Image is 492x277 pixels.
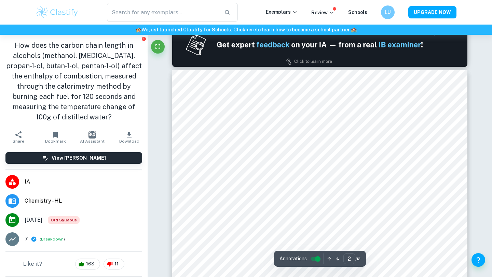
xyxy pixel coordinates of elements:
img: AI Assistant [88,131,96,138]
button: LU [381,5,395,19]
h6: Like it? [23,260,42,268]
span: 🏫 [351,27,357,32]
span: Bookmark [45,139,66,144]
div: 163 [75,259,100,269]
p: Exemplars [266,8,298,16]
button: AI Assistant [74,128,111,147]
img: Ad [172,23,467,67]
span: Annotations [279,255,307,262]
a: Schools [348,10,367,15]
h6: View [PERSON_NAME] [52,154,106,162]
p: 7 [25,235,28,243]
span: Chemistry - HL [25,197,142,205]
span: 11 [111,261,122,267]
button: UPGRADE NOW [408,6,456,18]
button: Breakdown [41,236,64,242]
p: Review [311,9,334,16]
a: here [245,27,256,32]
h6: LU [384,9,392,16]
button: View [PERSON_NAME] [5,152,142,164]
span: / 12 [355,256,360,262]
span: 163 [82,261,98,267]
span: IA [25,178,142,186]
button: Download [111,128,148,147]
div: Starting from the May 2025 session, the Chemistry IA requirements have changed. It's OK to refer ... [48,216,80,224]
span: 🏫 [136,27,141,32]
button: Report issue [141,36,146,41]
img: Clastify logo [36,5,79,19]
span: Download [119,139,139,144]
h6: We just launched Clastify for Schools. Click to learn how to become a school partner. [1,26,491,33]
span: ( ) [40,236,65,243]
button: Help and Feedback [471,253,485,267]
button: Fullscreen [151,40,165,54]
span: AI Assistant [80,139,105,144]
span: [DATE] [25,216,42,224]
button: Bookmark [37,128,74,147]
span: Share [13,139,24,144]
div: 11 [104,259,124,269]
h1: How does the carbon chain length in alcohols (methanol, [MEDICAL_DATA], propan-1-ol, butan-1-ol, ... [5,40,142,122]
input: Search for any exemplars... [107,3,219,22]
span: Old Syllabus [48,216,80,224]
